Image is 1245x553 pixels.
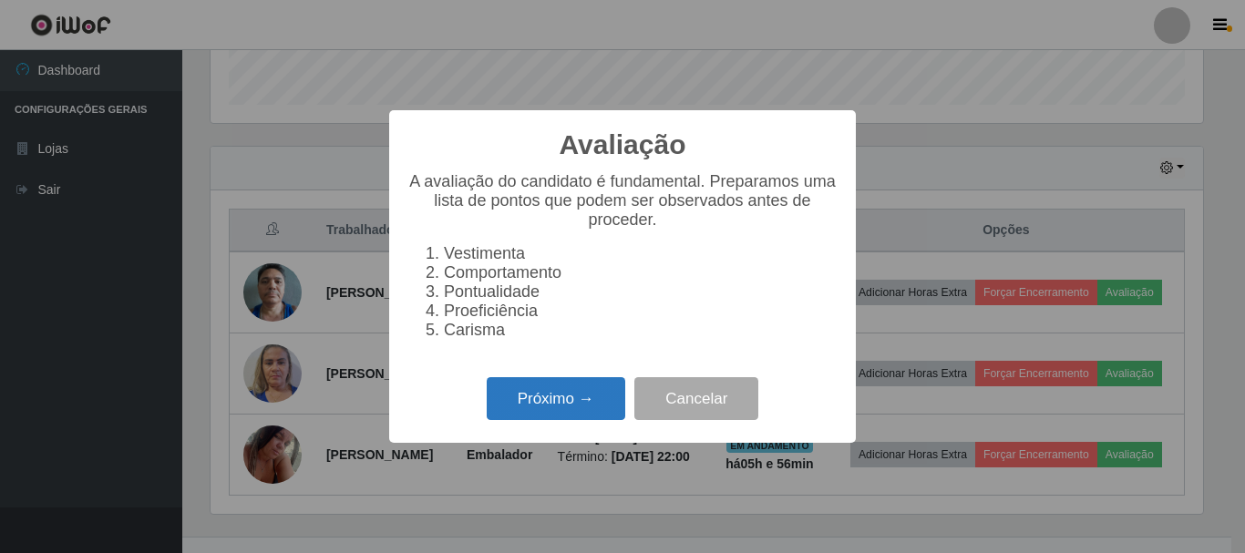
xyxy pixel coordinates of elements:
[487,377,625,420] button: Próximo →
[444,282,838,302] li: Pontualidade
[444,263,838,282] li: Comportamento
[444,302,838,321] li: Proeficiência
[444,244,838,263] li: Vestimenta
[634,377,758,420] button: Cancelar
[407,172,838,230] p: A avaliação do candidato é fundamental. Preparamos uma lista de pontos que podem ser observados a...
[560,128,686,161] h2: Avaliação
[444,321,838,340] li: Carisma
